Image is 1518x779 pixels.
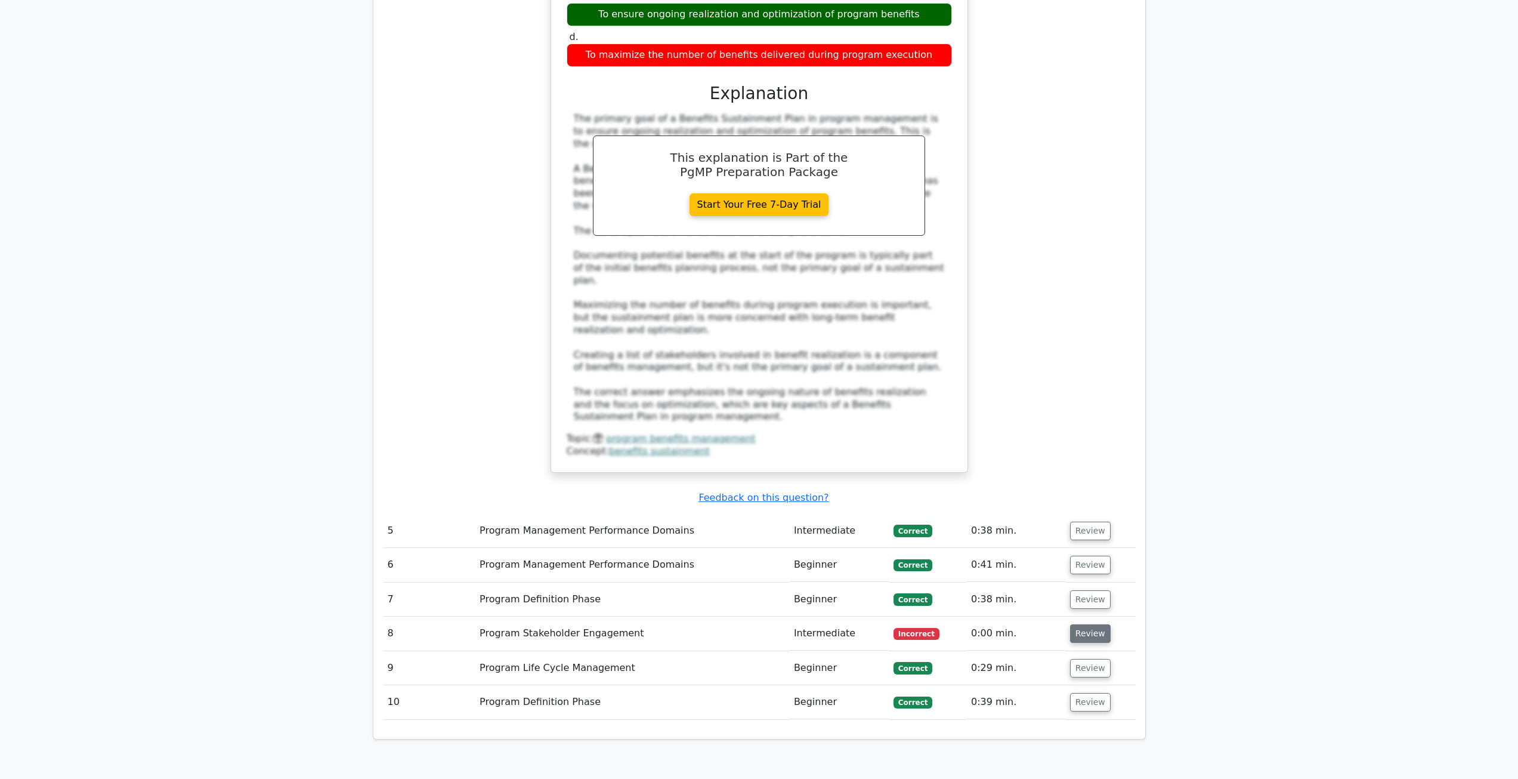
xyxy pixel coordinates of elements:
button: Review [1070,624,1111,643]
div: To ensure ongoing realization and optimization of program benefits [567,3,952,26]
td: Intermediate [789,617,889,651]
span: Correct [894,525,932,537]
span: Incorrect [894,628,939,640]
span: Correct [894,662,932,674]
div: Topic: [567,433,952,445]
td: Beginner [789,548,889,582]
div: To maximize the number of benefits delivered during program execution [567,44,952,67]
td: 7 [383,583,475,617]
td: Beginner [789,651,889,685]
button: Review [1070,556,1111,574]
td: 0:41 min. [966,548,1065,582]
button: Review [1070,693,1111,712]
span: Correct [894,697,932,709]
span: d. [570,31,579,42]
td: 0:38 min. [966,583,1065,617]
button: Review [1070,522,1111,540]
a: program benefits management [606,433,755,444]
td: 0:29 min. [966,651,1065,685]
td: 9 [383,651,475,685]
td: Beginner [789,583,889,617]
span: Correct [894,559,932,571]
div: The primary goal of a Benefits Sustainment Plan in program management is to ensure ongoing realiz... [574,113,945,423]
td: Program Definition Phase [475,685,789,719]
div: Concept: [567,445,952,458]
h3: Explanation [574,84,945,104]
td: 0:00 min. [966,617,1065,651]
span: Correct [894,593,932,605]
button: Review [1070,590,1111,609]
td: Intermediate [789,514,889,548]
td: Program Definition Phase [475,583,789,617]
td: Beginner [789,685,889,719]
a: benefits sustainment [609,445,710,457]
td: 0:39 min. [966,685,1065,719]
td: 10 [383,685,475,719]
td: Program Stakeholder Engagement [475,617,789,651]
td: 5 [383,514,475,548]
a: Feedback on this question? [698,492,828,503]
td: 6 [383,548,475,582]
a: Start Your Free 7-Day Trial [690,193,829,216]
td: 8 [383,617,475,651]
button: Review [1070,659,1111,678]
td: Program Management Performance Domains [475,548,789,582]
td: 0:38 min. [966,514,1065,548]
td: Program Management Performance Domains [475,514,789,548]
td: Program Life Cycle Management [475,651,789,685]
